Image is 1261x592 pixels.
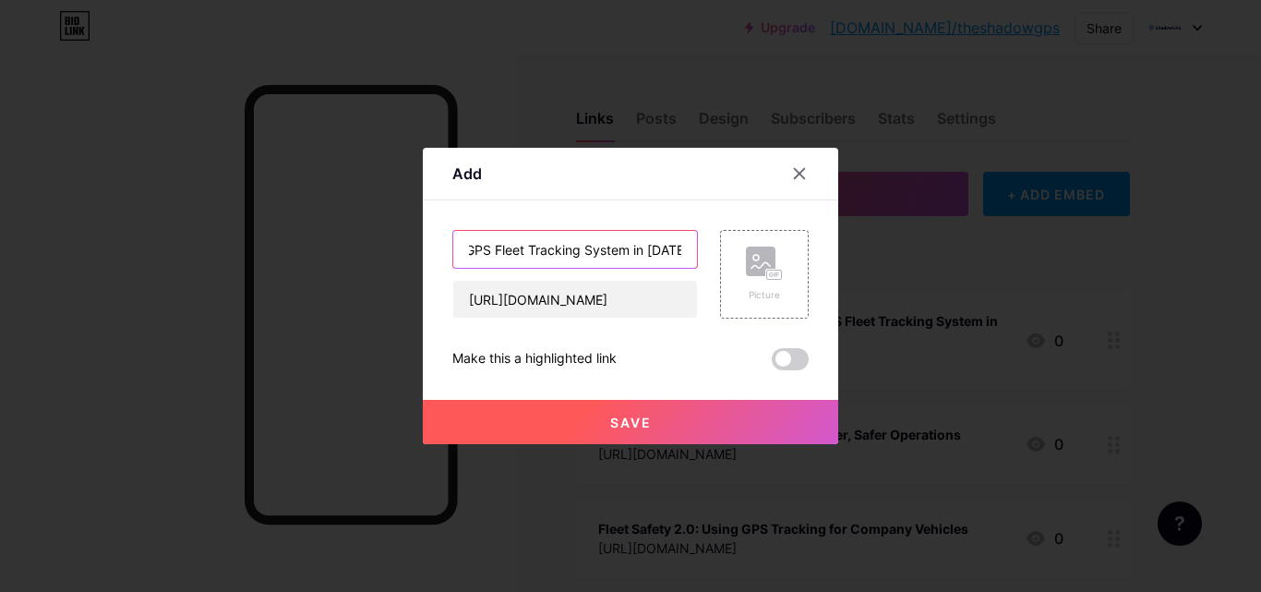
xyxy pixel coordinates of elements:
input: Title [453,231,697,268]
input: URL [453,281,697,318]
div: Picture [746,288,783,302]
div: Make this a highlighted link [452,348,617,370]
div: Add [452,163,482,185]
button: Save [423,400,838,444]
span: Save [610,415,652,430]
